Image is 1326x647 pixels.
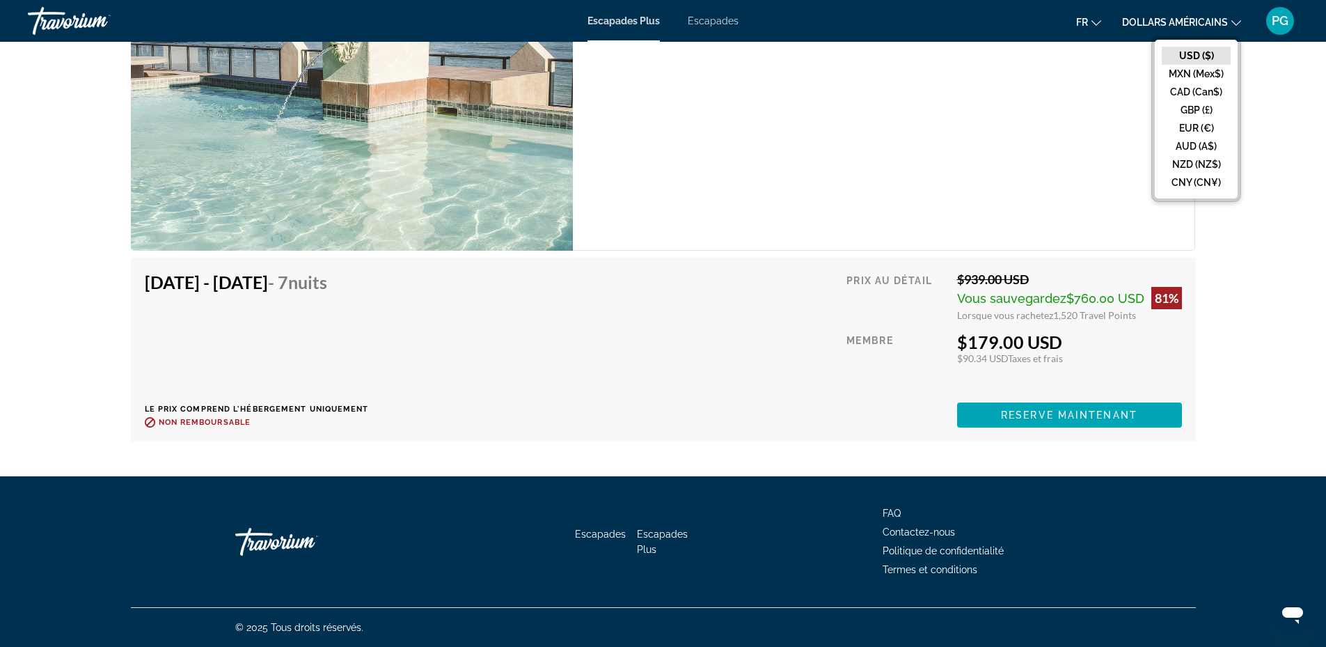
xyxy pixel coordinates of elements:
button: Changer de devise [1122,12,1241,32]
span: 1,520 Travel Points [1053,309,1136,321]
div: $90.34 USD [957,352,1182,364]
p: Le prix comprend l'hébergement uniquement [145,405,369,414]
a: Travorium [28,3,167,39]
iframe: Bouton de lancement de la fenêtre de messagerie [1270,591,1315,636]
a: FAQ [883,508,901,519]
span: Taxes et frais [1008,352,1063,364]
button: Menu utilisateur [1262,6,1298,36]
span: Reserve maintenant [1001,410,1137,421]
button: MXN (Mex$) [1162,65,1231,83]
a: Escapades Plus [637,529,688,555]
font: © 2025 Tous droits réservés. [235,622,363,633]
span: nuits [288,272,327,293]
button: CNY (CN¥) [1162,173,1231,192]
font: dollars américains [1122,17,1228,28]
a: Travorium [235,521,374,563]
button: NZD (NZ$) [1162,155,1231,173]
button: Changer de langue [1076,12,1101,32]
div: Membre [846,332,947,392]
h4: [DATE] - [DATE] [145,272,358,293]
button: USD ($) [1162,47,1231,65]
button: CAD (Can$) [1162,83,1231,101]
a: Escapades [575,529,626,540]
span: Non remboursable [159,418,251,427]
a: Contactez-nous [883,527,955,538]
span: Vous sauvegardez [957,291,1066,306]
button: Reserve maintenant [957,403,1182,428]
button: AUD (A$) [1162,137,1231,155]
span: - 7 [268,272,327,293]
font: fr [1076,17,1088,28]
a: Escapades [688,15,739,26]
div: $179.00 USD [957,332,1182,352]
span: $760.00 USD [1066,291,1144,306]
button: GBP (£) [1162,101,1231,119]
font: PG [1272,13,1288,28]
button: EUR (€) [1162,119,1231,137]
a: Escapades Plus [587,15,660,26]
a: Politique de confidentialité [883,545,1004,556]
div: 81% [1151,287,1182,309]
span: Lorsque vous rachetez [957,309,1053,321]
a: Termes et conditions [883,564,977,575]
div: Prix au détail [846,272,947,321]
div: $939.00 USD [957,272,1182,287]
